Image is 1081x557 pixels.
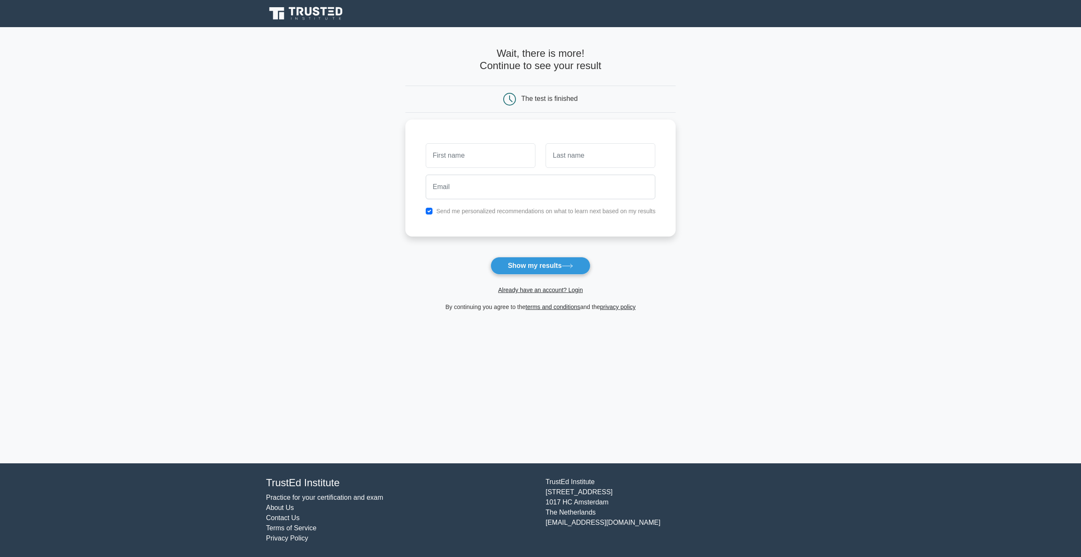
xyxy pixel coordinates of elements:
a: terms and conditions [526,304,580,310]
button: Show my results [491,257,590,275]
label: Send me personalized recommendations on what to learn next based on my results [436,208,656,214]
h4: Wait, there is more! Continue to see your result [405,47,676,72]
a: Privacy Policy [266,535,308,542]
a: Already have an account? Login [498,287,583,293]
input: Last name [546,143,655,168]
div: The test is finished [521,95,578,102]
a: Practice for your certification and exam [266,494,383,501]
input: First name [426,143,535,168]
a: Contact Us [266,514,299,521]
a: Terms of Service [266,524,316,532]
a: privacy policy [600,304,636,310]
div: By continuing you agree to the and the [400,302,681,312]
div: TrustEd Institute [STREET_ADDRESS] 1017 HC Amsterdam The Netherlands [EMAIL_ADDRESS][DOMAIN_NAME] [540,477,820,543]
a: About Us [266,504,294,511]
h4: TrustEd Institute [266,477,535,489]
input: Email [426,175,656,199]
